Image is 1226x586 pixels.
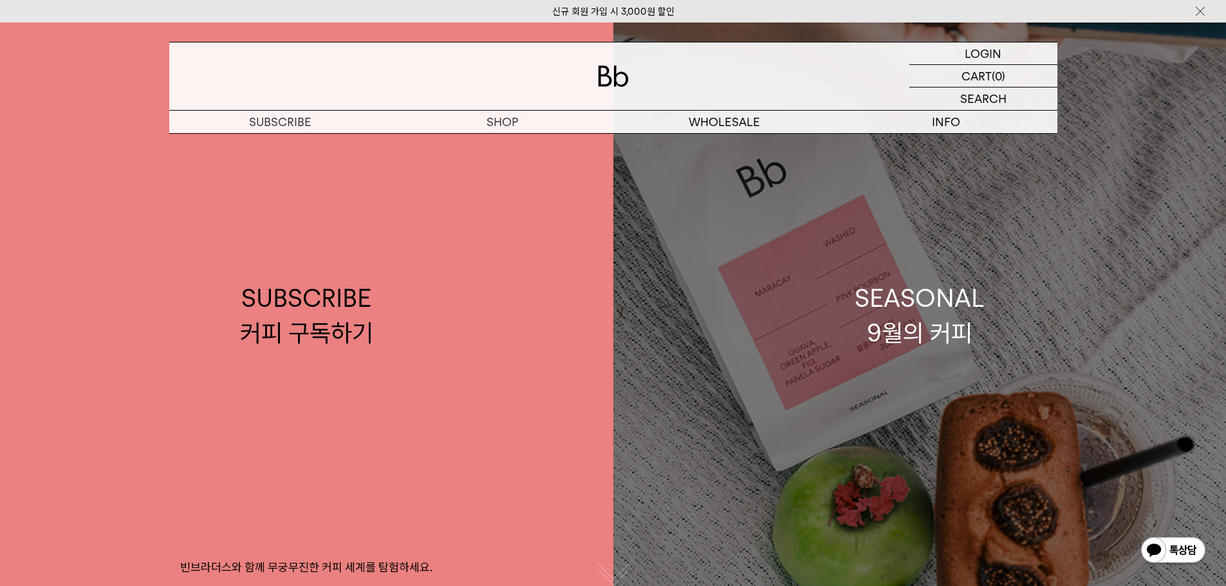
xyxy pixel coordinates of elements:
[909,65,1057,87] a: CART (0)
[1140,536,1207,567] img: 카카오톡 채널 1:1 채팅 버튼
[552,6,674,17] a: 신규 회원 가입 시 3,000원 할인
[960,87,1007,110] p: SEARCH
[992,65,1005,87] p: (0)
[391,111,613,133] a: SHOP
[965,42,1001,64] p: LOGIN
[169,111,391,133] a: SUBSCRIBE
[835,111,1057,133] p: INFO
[613,111,835,133] p: WHOLESALE
[855,281,985,349] div: SEASONAL 9월의 커피
[961,65,992,87] p: CART
[240,281,373,349] div: SUBSCRIBE 커피 구독하기
[909,42,1057,65] a: LOGIN
[598,66,629,87] img: 로고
